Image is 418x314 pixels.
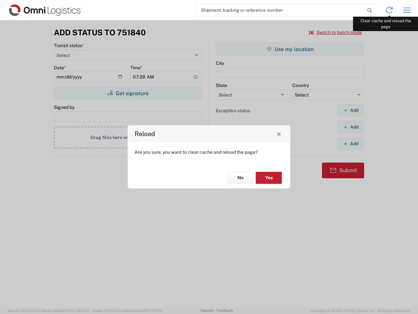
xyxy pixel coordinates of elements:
input: Shipment, tracking or reference number [196,4,365,16]
button: Close [274,129,283,138]
button: Yes [256,172,282,184]
h4: Reload [135,129,155,139]
p: Are you sure, you want to clear cache and reload the page? [135,149,283,155]
button: No [227,172,253,184]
